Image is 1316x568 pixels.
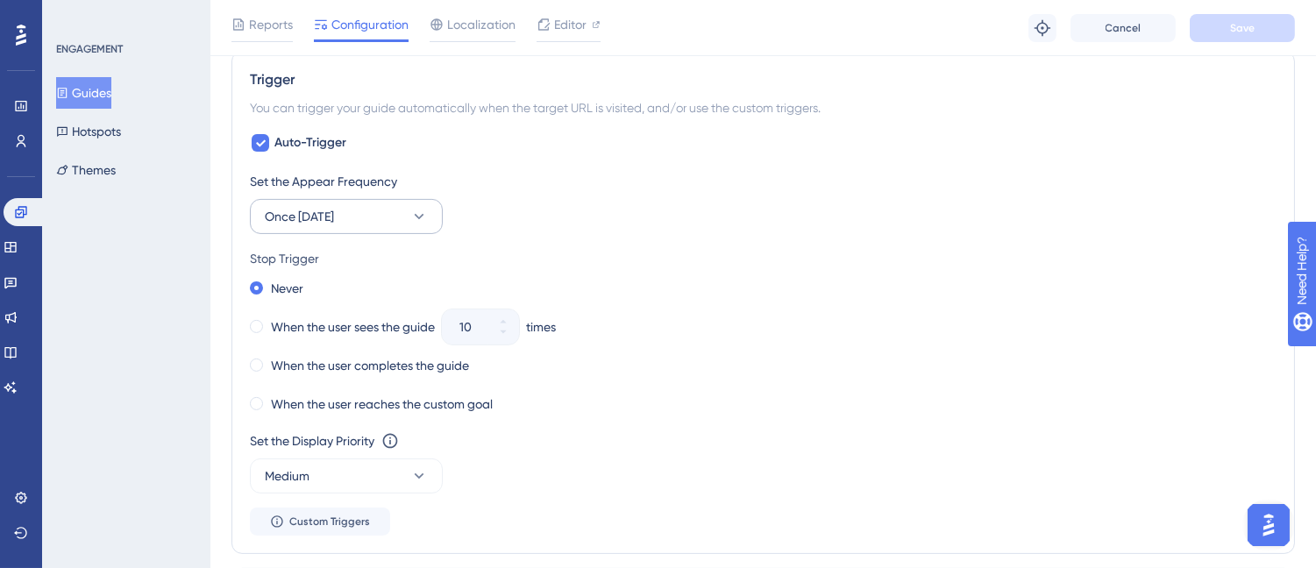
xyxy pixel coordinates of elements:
span: Custom Triggers [289,515,370,529]
div: Set the Display Priority [250,430,374,451]
span: Reports [249,14,293,35]
div: Trigger [250,69,1277,90]
div: times [526,316,556,337]
button: Once [DATE] [250,199,443,234]
button: Save [1190,14,1295,42]
div: You can trigger your guide automatically when the target URL is visited, and/or use the custom tr... [250,97,1277,118]
div: ENGAGEMENT [56,42,123,56]
button: Medium [250,458,443,493]
span: Need Help? [41,4,110,25]
span: Localization [447,14,516,35]
button: Hotspots [56,116,121,147]
label: When the user reaches the custom goal [271,394,493,415]
div: Stop Trigger [250,248,1277,269]
button: Cancel [1071,14,1176,42]
span: Cancel [1106,21,1142,35]
div: Set the Appear Frequency [250,171,1277,192]
button: Custom Triggers [250,508,390,536]
button: Guides [56,77,111,109]
span: Editor [554,14,587,35]
span: Configuration [331,14,409,35]
label: When the user sees the guide [271,316,435,337]
span: Once [DATE] [265,206,334,227]
label: Never [271,278,303,299]
iframe: UserGuiding AI Assistant Launcher [1242,499,1295,551]
span: Auto-Trigger [274,132,346,153]
span: Save [1230,21,1255,35]
label: When the user completes the guide [271,355,469,376]
span: Medium [265,465,309,486]
button: Themes [56,154,116,186]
